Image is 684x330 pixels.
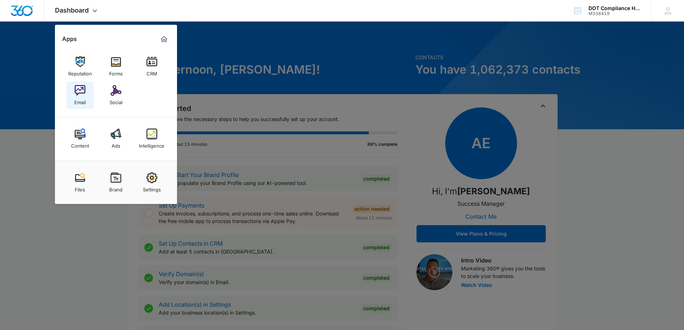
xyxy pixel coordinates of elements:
[71,139,89,149] div: Content
[102,125,130,152] a: Ads
[138,169,166,196] a: Settings
[66,169,94,196] a: Files
[66,125,94,152] a: Content
[75,183,85,192] div: Files
[66,82,94,109] a: Email
[112,139,120,149] div: Ads
[102,169,130,196] a: Brand
[62,36,77,42] h2: Apps
[143,183,161,192] div: Settings
[55,6,89,14] span: Dashboard
[74,96,86,105] div: Email
[66,53,94,80] a: Reputation
[109,183,122,192] div: Brand
[138,125,166,152] a: Intelligence
[110,96,122,105] div: Social
[588,11,641,16] div: account id
[102,53,130,80] a: Forms
[158,33,170,45] a: Marketing 360® Dashboard
[146,67,157,76] div: CRM
[139,139,164,149] div: Intelligence
[102,82,130,109] a: Social
[138,53,166,80] a: CRM
[68,67,92,76] div: Reputation
[109,67,123,76] div: Forms
[588,5,641,11] div: account name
